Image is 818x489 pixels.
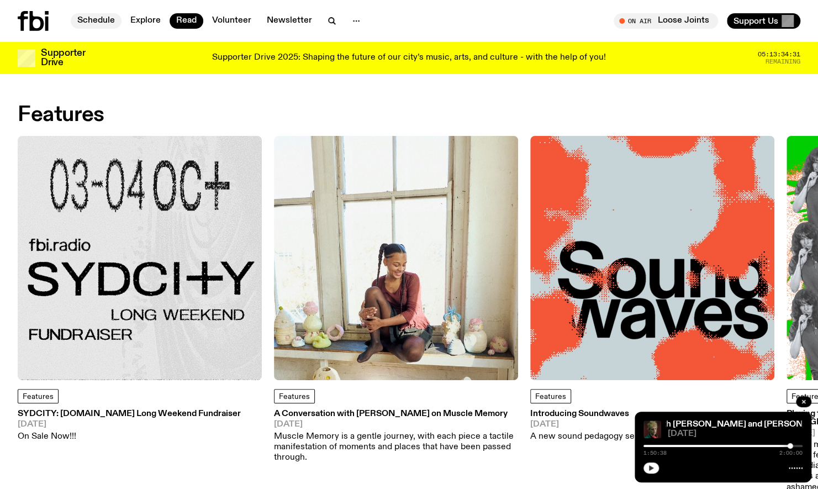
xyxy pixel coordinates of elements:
[779,450,803,456] span: 2:00:00
[727,13,800,29] button: Support Us
[279,393,310,401] span: Features
[18,410,241,442] a: SYDCITY: [DOMAIN_NAME] Long Weekend Fundraiser[DATE]On Sale Now!!!
[212,53,606,63] p: Supporter Drive 2025: Shaping the future of our city’s music, arts, and culture - with the help o...
[18,420,241,429] span: [DATE]
[733,16,778,26] span: Support Us
[274,410,518,463] a: A Conversation with [PERSON_NAME] on Muscle Memory[DATE]Muscle Memory is a gentle journey, with e...
[758,51,800,57] span: 05:13:34:31
[530,410,736,418] h3: Introducing Soundwaves
[535,393,566,401] span: Features
[274,432,518,464] p: Muscle Memory is a gentle journey, with each piece a tactile manifestation of moments and places ...
[274,420,518,429] span: [DATE]
[614,13,718,29] button: On AirLoose Joints
[530,410,736,442] a: Introducing Soundwaves[DATE]A new sound pedagogy series by [DOMAIN_NAME]
[766,59,800,65] span: Remaining
[668,430,803,438] span: [DATE]
[18,432,241,442] p: On Sale Now!!!
[170,13,203,29] a: Read
[124,13,167,29] a: Explore
[18,105,104,125] h2: Features
[18,410,241,418] h3: SYDCITY: [DOMAIN_NAME] Long Weekend Fundraiser
[205,13,258,29] a: Volunteer
[18,389,59,403] a: Features
[23,393,54,401] span: Features
[530,136,774,380] img: The text Sound waves, with one word stacked upon another, in black text on a bluish-gray backgrou...
[18,136,262,380] img: Black text on gray background. Reading top to bottom: 03-04 OCT. fbi.radio SYDCITY LONG WEEKEND F...
[274,410,518,418] h3: A Conversation with [PERSON_NAME] on Muscle Memory
[260,13,319,29] a: Newsletter
[530,389,571,403] a: Features
[530,420,736,429] span: [DATE]
[274,389,315,403] a: Features
[71,13,122,29] a: Schedule
[530,432,736,442] p: A new sound pedagogy series by [DOMAIN_NAME]
[643,420,661,438] img: Junipo
[643,450,667,456] span: 1:50:38
[41,49,85,67] h3: Supporter Drive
